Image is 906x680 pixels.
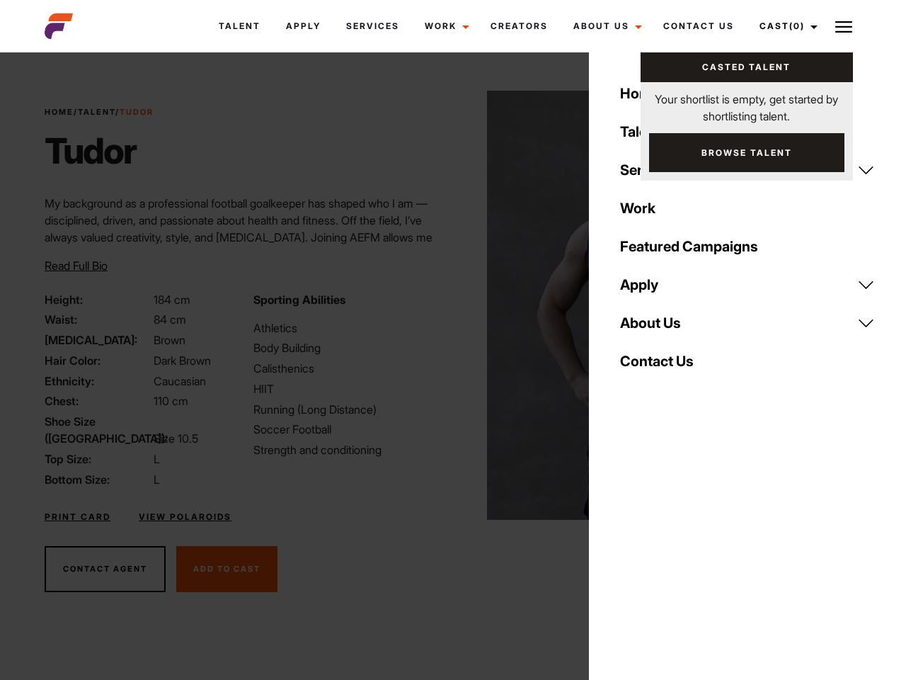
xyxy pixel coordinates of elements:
a: Apply [273,7,333,45]
a: About Us [612,304,883,342]
span: Add To Cast [193,564,260,574]
li: Soccer Football [253,421,445,438]
strong: Tudor [120,107,154,117]
a: Print Card [45,511,110,523]
a: Work [412,7,478,45]
span: [MEDICAL_DATA]: [45,331,151,348]
li: HIIT [253,380,445,397]
span: Chest: [45,392,151,409]
a: Browse Talent [649,133,844,172]
button: Contact Agent [45,546,166,593]
span: Bottom Size: [45,471,151,488]
li: Calisthenics [253,360,445,377]
a: Talent [206,7,273,45]
a: Work [612,189,883,227]
button: Read Full Bio [45,257,108,274]
img: Burger icon [835,18,852,35]
span: (0) [789,21,805,31]
h1: Tudor [45,130,154,172]
li: Body Building [253,339,445,356]
span: / / [45,106,154,118]
strong: Sporting Abilities [253,293,345,307]
a: Home [612,74,883,113]
p: Your shortlist is empty, get started by shortlisting talent. [641,82,853,125]
span: Height: [45,291,151,308]
li: Strength and conditioning [253,441,445,458]
a: About Us [561,7,650,45]
span: 184 cm [154,293,190,307]
li: Athletics [253,319,445,336]
a: Cast(0) [747,7,826,45]
a: Contact Us [612,342,883,380]
span: L [154,452,160,466]
span: Brown [154,333,185,347]
span: Hair Color: [45,352,151,369]
span: L [154,472,160,487]
span: Caucasian [154,374,206,388]
span: Size 10.5 [154,431,198,446]
a: Creators [478,7,561,45]
a: Talent [78,107,115,117]
a: Services [333,7,412,45]
span: 84 cm [154,312,186,327]
span: Waist: [45,311,151,328]
span: Dark Brown [154,353,211,368]
a: Contact Us [650,7,747,45]
a: Casted Talent [641,52,853,82]
a: Home [45,107,74,117]
img: cropped-aefm-brand-fav-22-square.png [45,12,73,40]
a: Apply [612,266,883,304]
a: Talent [612,113,883,151]
a: Services [612,151,883,189]
span: Top Size: [45,450,151,467]
a: View Polaroids [139,511,231,523]
p: My background as a professional football goalkeeper has shaped who I am — disciplined, driven, an... [45,195,445,280]
span: Ethnicity: [45,373,151,390]
span: Read Full Bio [45,259,108,273]
span: Shoe Size ([GEOGRAPHIC_DATA]): [45,413,151,447]
a: Featured Campaigns [612,227,883,266]
span: 110 cm [154,394,188,408]
button: Add To Cast [176,546,277,593]
li: Running (Long Distance) [253,401,445,418]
